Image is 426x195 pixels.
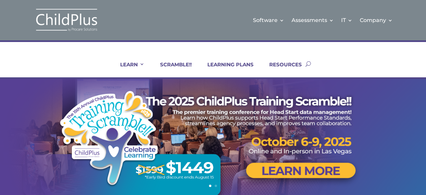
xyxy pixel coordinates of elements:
[292,7,334,34] a: Assessments
[152,61,192,77] a: SCRAMBLE!!
[112,61,144,77] a: LEARN
[341,7,352,34] a: IT
[261,61,302,77] a: RESOURCES
[253,7,284,34] a: Software
[209,185,211,187] a: 1
[360,7,393,34] a: Company
[199,61,254,77] a: LEARNING PLANS
[215,185,217,187] a: 2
